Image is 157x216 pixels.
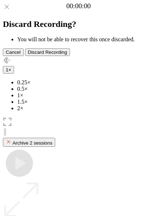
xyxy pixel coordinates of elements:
span: 1 [6,67,8,72]
button: Cancel [3,48,24,56]
li: 2× [17,105,154,112]
li: 0.25× [17,79,154,86]
h2: Discard Recording? [3,19,154,29]
li: You will not be able to recover this once discarded. [17,36,154,43]
li: 0.5× [17,86,154,92]
button: Discard Recording [25,48,70,56]
button: 1× [3,66,14,74]
li: 1× [17,92,154,99]
div: Archive 2 sessions [6,139,52,146]
a: 00:00:00 [66,2,91,10]
button: Archive 2 sessions [3,138,55,147]
li: 1.5× [17,99,154,105]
